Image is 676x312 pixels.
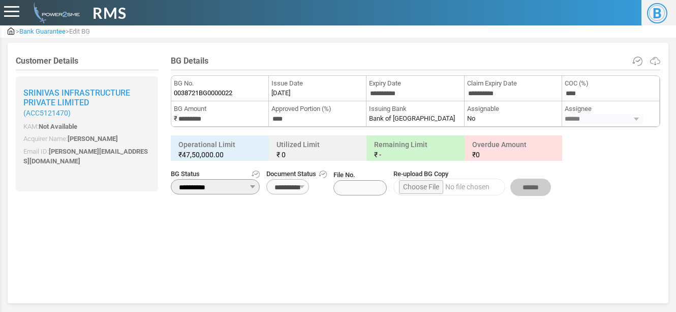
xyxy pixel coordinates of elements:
span: ACC5121470 [26,109,68,117]
h6: Utilized Limit [271,138,364,161]
span: B [647,3,667,23]
img: admin [29,3,80,23]
span: ₹ [374,151,378,159]
span: Srinivas Infrastructure Private Limited [23,88,130,107]
span: Issue Date [271,78,363,89]
h6: Remaining Limit [369,138,462,161]
span: BG Amount [174,104,266,114]
span: ₹ [276,151,280,159]
p: Acquirer Name: [23,134,150,144]
small: 0 [472,150,555,160]
span: 0038721BG0000022 [174,88,232,98]
span: [PERSON_NAME][EMAIL_ADDRESS][DOMAIN_NAME] [23,148,148,165]
span: RMS [93,2,127,24]
h4: Customer Details [16,56,158,66]
li: ₹ [171,101,269,127]
span: Not Available [39,123,77,130]
span: Approved Portion (%) [271,104,363,114]
span: [PERSON_NAME] [68,135,118,143]
span: Assignee [565,104,657,114]
small: ₹ [178,150,261,160]
img: admin [8,27,14,35]
span: BG Status [171,169,260,179]
span: BG No. [174,78,266,89]
span: Claim Expiry Date [467,78,559,89]
span: Re-upload BG Copy [393,169,551,179]
p: KAM: [23,122,150,132]
span: Expiry Date [369,78,461,89]
span: Bank Guarantee [19,27,66,35]
span: File No. [333,170,387,195]
a: Get Status History [252,169,260,179]
p: Email ID: [23,147,150,166]
span: - [379,151,381,159]
h6: Overdue Amount [467,138,560,161]
span: 0 [282,151,286,159]
h6: Operational Limit [173,138,266,161]
label: [DATE] [271,88,290,98]
span: Assignable [467,104,559,114]
span: Issuing Bank [369,104,461,114]
span: COC (%) [565,78,657,89]
span: ₹ [472,151,476,159]
label: Bank of [GEOGRAPHIC_DATA] [369,114,455,124]
span: Edit BG [69,27,90,35]
span: Document Status [266,169,327,179]
span: 47,50,000.00 [182,151,224,159]
small: ( ) [23,109,150,118]
label: No [467,114,475,124]
a: Get Document History [319,169,327,179]
h4: BG Details [171,56,660,66]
